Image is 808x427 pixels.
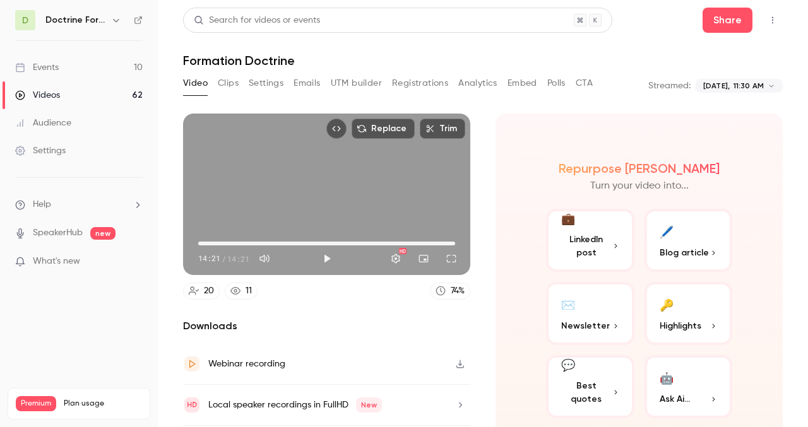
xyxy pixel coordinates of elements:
[198,253,249,264] div: 14:21
[15,61,59,74] div: Events
[590,178,689,194] p: Turn your video into...
[252,246,277,271] button: Mute
[576,73,593,93] button: CTA
[352,119,415,139] button: Replace
[645,209,733,272] button: 🖊️Blog article
[660,221,674,241] div: 🖊️
[225,283,258,300] a: 11
[559,161,720,176] h2: Repurpose [PERSON_NAME]
[561,233,612,259] span: LinkedIn post
[383,246,408,271] button: Settings
[15,89,60,102] div: Videos
[208,356,285,371] div: Webinar recording
[198,253,220,264] span: 14:21
[546,282,634,345] button: ✉️Newsletter
[561,295,575,314] div: ✉️
[314,246,340,271] button: Play
[392,73,448,93] button: Registrations
[561,319,610,332] span: Newsletter
[703,8,752,33] button: Share
[183,73,208,93] button: Video
[458,73,497,93] button: Analytics
[208,397,382,412] div: Local speaker recordings in FullHD
[561,379,612,406] span: Best quotes
[645,282,733,345] button: 🔑Highlights
[183,283,220,300] a: 20
[64,399,142,409] span: Plan usage
[546,355,634,418] button: 💬Best quotes
[411,246,436,271] button: Turn on miniplayer
[22,14,28,27] span: D
[227,253,249,264] span: 14:21
[660,392,690,406] span: Ask Ai...
[326,119,347,139] button: Embed video
[734,80,764,91] span: 11:30 AM
[16,396,56,411] span: Premium
[183,319,470,334] h2: Downloads
[15,198,143,211] li: help-dropdown-opener
[430,283,470,300] a: 74%
[33,198,51,211] span: Help
[660,368,674,387] div: 🤖
[218,73,239,93] button: Clips
[33,255,80,268] span: What's new
[15,144,66,157] div: Settings
[508,73,537,93] button: Embed
[451,284,465,298] div: 74 %
[45,14,106,26] h6: Doctrine Formation Corporate
[331,73,382,93] button: UTM builder
[90,227,116,240] span: new
[33,226,83,240] a: SpeakerHub
[246,284,252,298] div: 11
[399,248,407,254] div: HD
[356,397,382,412] span: New
[547,73,566,93] button: Polls
[648,79,691,92] p: Streamed:
[294,73,320,93] button: Emails
[420,119,465,139] button: Trim
[183,53,783,68] h1: Formation Doctrine
[561,211,575,228] div: 💼
[561,357,575,374] div: 💬
[194,14,320,27] div: Search for videos or events
[763,10,783,30] button: Top Bar Actions
[660,246,709,259] span: Blog article
[439,246,464,271] button: Full screen
[703,80,730,91] span: [DATE],
[645,355,733,418] button: 🤖Ask Ai...
[222,253,226,264] span: /
[128,256,143,267] iframe: Noticeable Trigger
[546,209,634,272] button: 💼LinkedIn post
[249,73,283,93] button: Settings
[15,117,71,129] div: Audience
[204,284,214,298] div: 20
[660,295,674,314] div: 🔑
[660,319,701,332] span: Highlights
